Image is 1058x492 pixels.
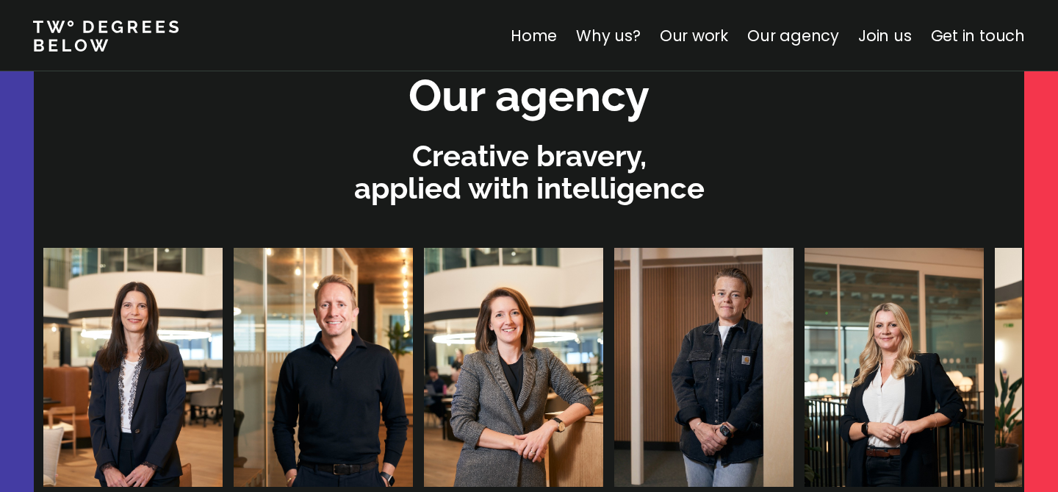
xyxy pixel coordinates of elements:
img: James [234,248,413,487]
a: Join us [858,25,912,46]
p: Creative bravery, applied with intelligence [41,140,1017,204]
img: Gemma [424,248,603,487]
a: Why us? [576,25,641,46]
a: Home [511,25,557,46]
h2: Our agency [409,66,649,126]
a: Our work [660,25,728,46]
img: Halina [805,248,984,487]
a: Get in touch [931,25,1025,46]
a: Our agency [747,25,839,46]
img: Dani [614,248,794,487]
img: Clare [43,248,223,487]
